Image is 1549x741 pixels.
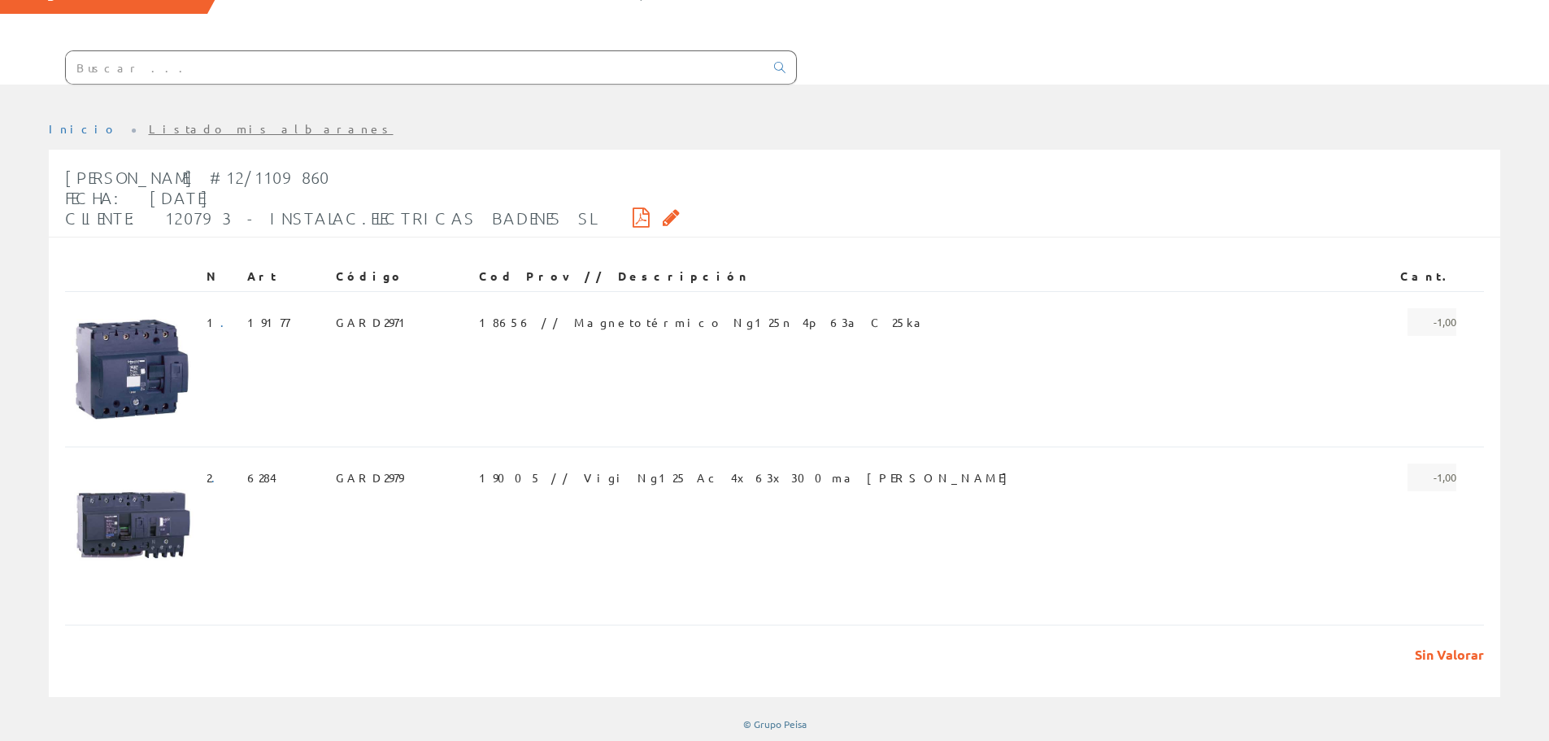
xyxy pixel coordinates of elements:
th: N [200,262,241,291]
th: Cod Prov // Descripción [472,262,1352,291]
span: 19177 [247,308,289,336]
span: 2 [207,464,225,491]
i: Solicitar por email copia firmada [663,211,680,223]
a: Listado mis albaranes [149,121,394,136]
a: . [211,470,225,485]
div: © Grupo Peisa [49,717,1500,731]
span: GARD2971 [336,308,412,336]
img: Foto artículo (150x150) [72,308,194,430]
span: 18656 // Magnetotérmico Ng125n 4p 63a C 25ka [479,308,927,336]
th: Cant. [1352,262,1463,291]
span: 1 [207,308,234,336]
i: Descargar PDF [633,211,650,223]
span: 19005 // Vigi Ng125 Ac 4x63x300ma [PERSON_NAME] [479,464,1016,491]
span: 6284 [247,464,276,491]
th: Código [329,262,472,291]
input: Buscar ... [66,51,764,84]
img: Foto artículo (150x150) [72,464,194,586]
span: Sin Valorar [1403,646,1484,665]
span: -1,00 [1408,464,1456,491]
span: [PERSON_NAME] #12/1109860 Fecha: [DATE] Cliente: 120793 - INSTALAC.ELECTRICAS BADENES SL [65,168,594,228]
a: . [220,315,234,329]
th: Art [241,262,329,291]
a: Inicio [49,121,118,136]
span: GARD2979 [336,464,403,491]
span: -1,00 [1408,308,1456,336]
